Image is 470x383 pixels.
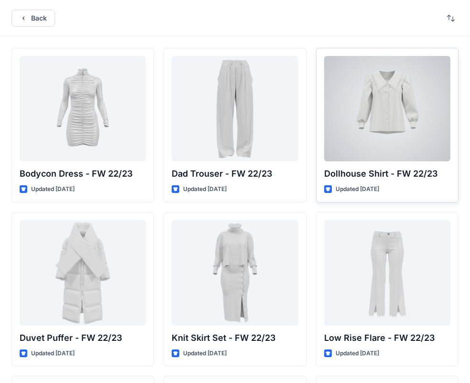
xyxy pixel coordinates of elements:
p: Updated [DATE] [183,349,227,359]
p: Updated [DATE] [31,349,75,359]
a: Dad Trouser - FW 22/23 [172,56,298,161]
p: Updated [DATE] [31,184,75,194]
a: Low Rise Flare - FW 22/23 [324,220,450,326]
a: Bodycon Dress - FW 22/23 [20,56,146,161]
a: Dollhouse Shirt - FW 22/23 [324,56,450,161]
p: Dollhouse Shirt - FW 22/23 [324,167,450,180]
button: Back [11,10,55,27]
p: Updated [DATE] [336,349,379,359]
a: Duvet Puffer - FW 22/23 [20,220,146,326]
a: Knit Skirt Set - FW 22/23 [172,220,298,326]
p: Knit Skirt Set - FW 22/23 [172,331,298,345]
p: Updated [DATE] [183,184,227,194]
p: Dad Trouser - FW 22/23 [172,167,298,180]
p: Low Rise Flare - FW 22/23 [324,331,450,345]
p: Updated [DATE] [336,184,379,194]
p: Bodycon Dress - FW 22/23 [20,167,146,180]
p: Duvet Puffer - FW 22/23 [20,331,146,345]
